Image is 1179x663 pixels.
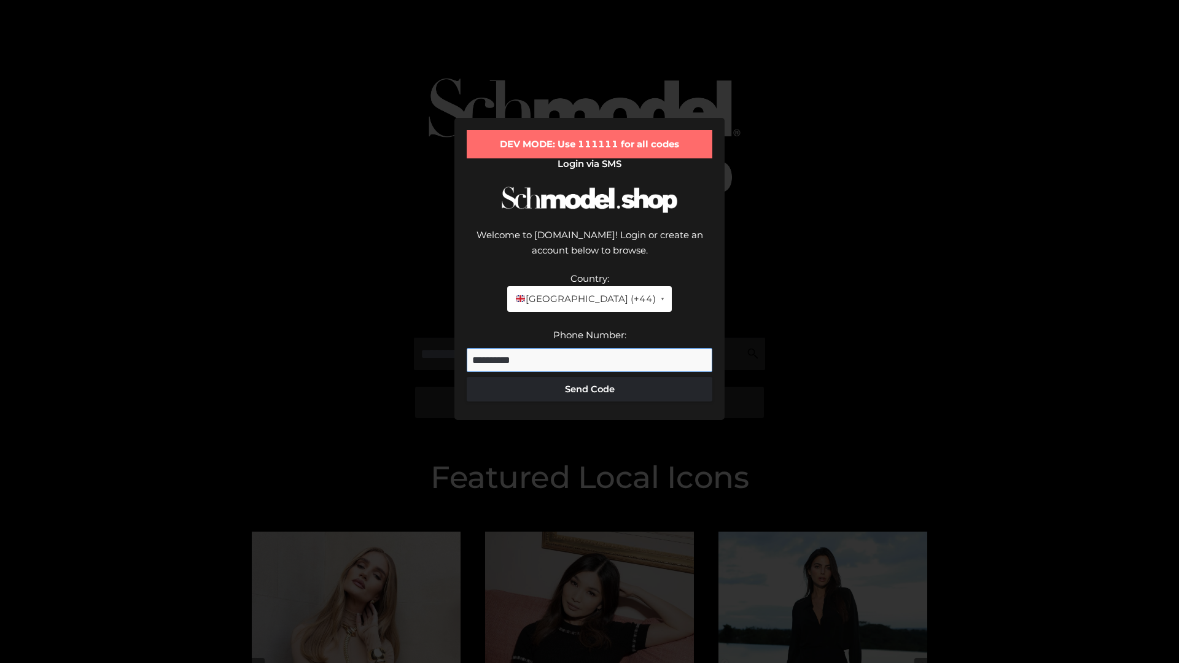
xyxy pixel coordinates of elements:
[516,294,525,303] img: 🇬🇧
[497,176,682,224] img: Schmodel Logo
[515,291,655,307] span: [GEOGRAPHIC_DATA] (+44)
[570,273,609,284] label: Country:
[467,130,712,158] div: DEV MODE: Use 111111 for all codes
[467,227,712,271] div: Welcome to [DOMAIN_NAME]! Login or create an account below to browse.
[553,329,626,341] label: Phone Number:
[467,377,712,401] button: Send Code
[467,158,712,169] h2: Login via SMS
